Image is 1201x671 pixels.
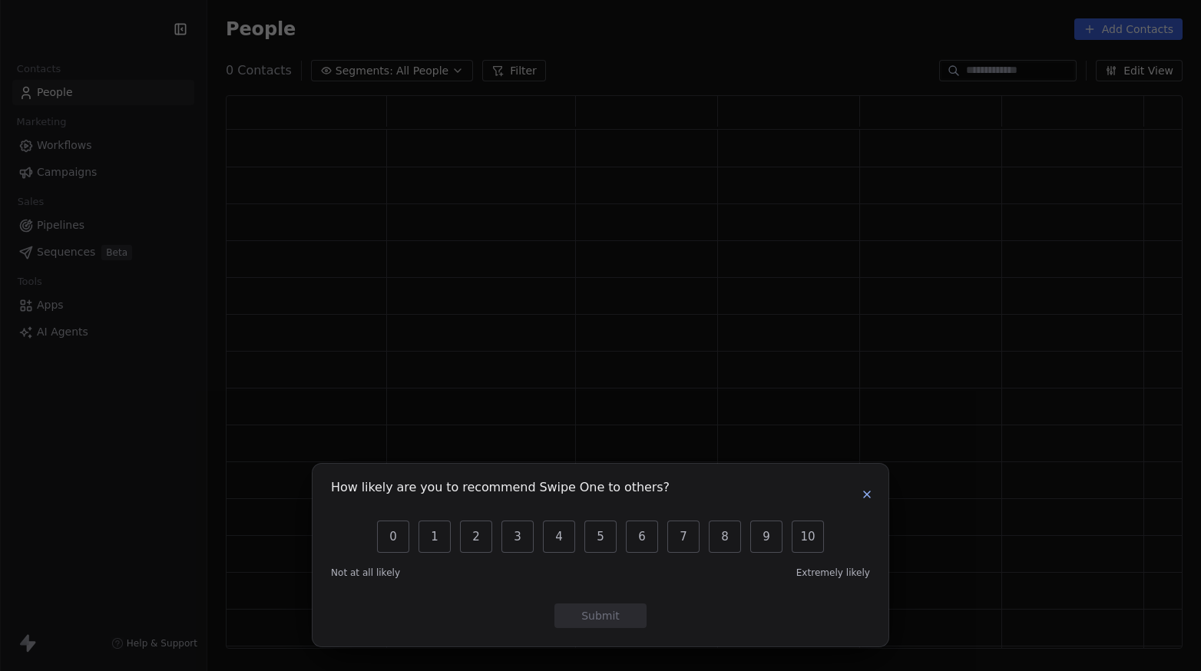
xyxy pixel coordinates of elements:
button: Submit [554,603,647,628]
button: 4 [543,521,575,553]
span: Not at all likely [331,567,400,579]
button: 0 [377,521,409,553]
button: 8 [709,521,741,553]
button: 1 [419,521,451,553]
button: 2 [460,521,492,553]
span: Extremely likely [796,567,870,579]
h1: How likely are you to recommend Swipe One to others? [331,482,670,497]
button: 9 [750,521,782,553]
button: 6 [626,521,658,553]
button: 7 [667,521,700,553]
button: 3 [501,521,534,553]
button: 10 [792,521,824,553]
button: 5 [584,521,617,553]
